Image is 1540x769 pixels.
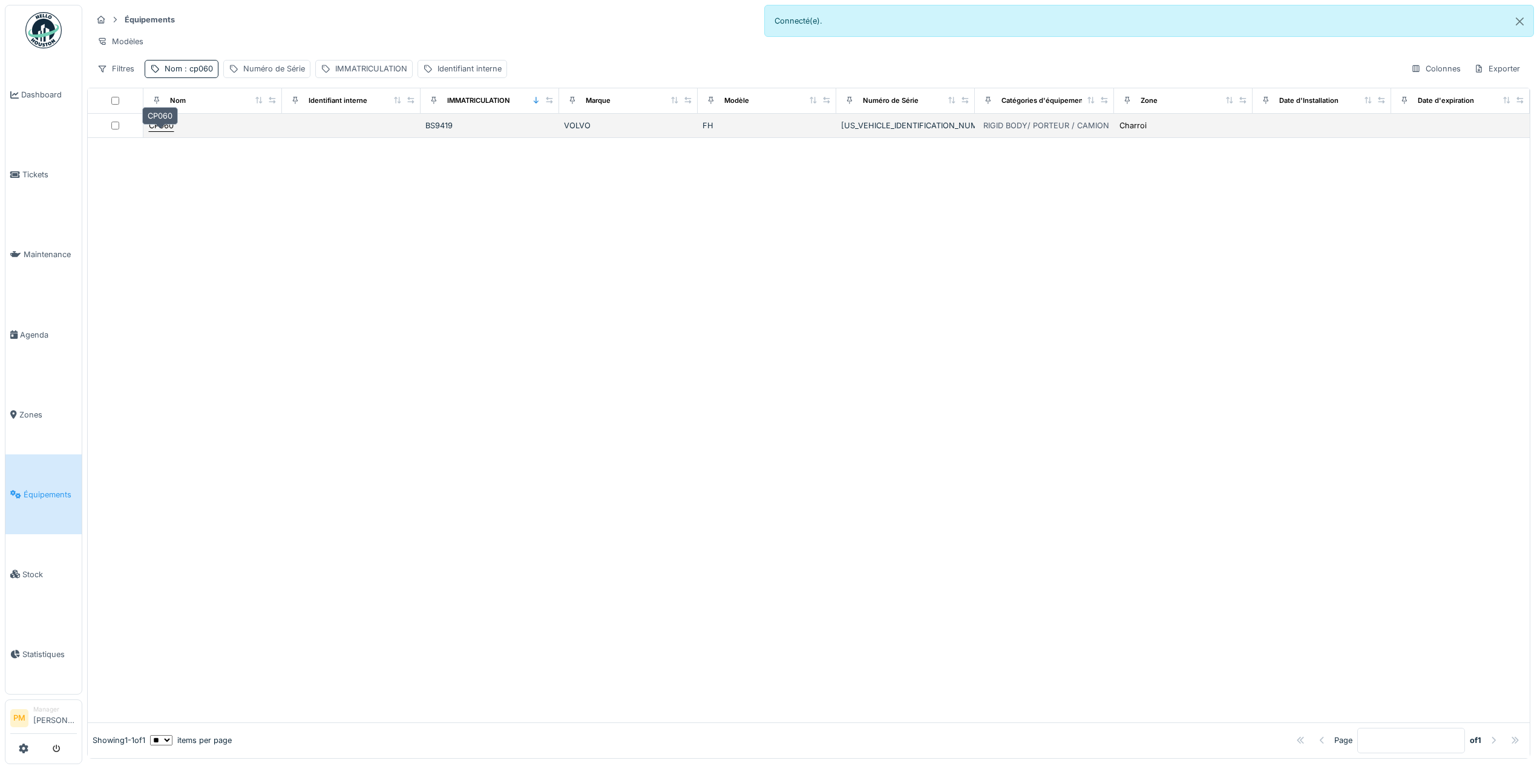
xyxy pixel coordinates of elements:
div: Modèles [92,33,149,50]
div: Marque [586,96,611,106]
button: Close [1506,5,1533,38]
div: Zone [1141,96,1158,106]
div: Showing 1 - 1 of 1 [93,735,145,746]
div: IMMATRICULATION [335,63,407,74]
div: Exporter [1469,60,1525,77]
a: Équipements [5,454,82,534]
div: Page [1334,735,1352,746]
div: Date d'Installation [1279,96,1338,106]
div: Numéro de Série [863,96,919,106]
span: Tickets [22,169,77,180]
span: Statistiques [22,649,77,660]
a: Stock [5,534,82,614]
li: PM [10,709,28,727]
div: Nom [170,96,186,106]
div: Manager [33,705,77,714]
div: Identifiant interne [309,96,367,106]
div: Modèle [724,96,749,106]
img: Badge_color-CXgf-gQk.svg [25,12,62,48]
a: Dashboard [5,55,82,135]
div: Nom [165,63,213,74]
strong: Équipements [120,14,180,25]
a: Zones [5,375,82,454]
div: CP060 [149,120,174,131]
div: Charroi [1119,120,1147,131]
div: Date d'expiration [1418,96,1474,106]
div: FH [703,120,831,131]
div: Identifiant interne [437,63,502,74]
div: IMMATRICULATION [447,96,510,106]
li: [PERSON_NAME] [33,705,77,731]
div: Colonnes [1406,60,1466,77]
span: Maintenance [24,249,77,260]
a: Maintenance [5,215,82,295]
span: Équipements [24,489,77,500]
div: VOLVO [564,120,693,131]
div: CP060 [142,107,178,125]
div: items per page [150,735,232,746]
a: Statistiques [5,614,82,694]
a: PM Manager[PERSON_NAME] [10,705,77,734]
div: Numéro de Série [243,63,305,74]
div: Connecté(e). [764,5,1535,37]
a: Agenda [5,295,82,375]
span: Dashboard [21,89,77,100]
span: Zones [19,409,77,420]
div: BS9419 [425,120,554,131]
div: RIGID BODY/ PORTEUR / CAMION [983,120,1109,131]
span: Agenda [20,329,77,341]
div: Filtres [92,60,140,77]
a: Tickets [5,135,82,215]
div: Catégories d'équipement [1001,96,1086,106]
span: : cp060 [182,64,213,73]
span: Stock [22,569,77,580]
strong: of 1 [1470,735,1481,746]
div: [US_VEHICLE_IDENTIFICATION_NUMBER] [841,120,970,131]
